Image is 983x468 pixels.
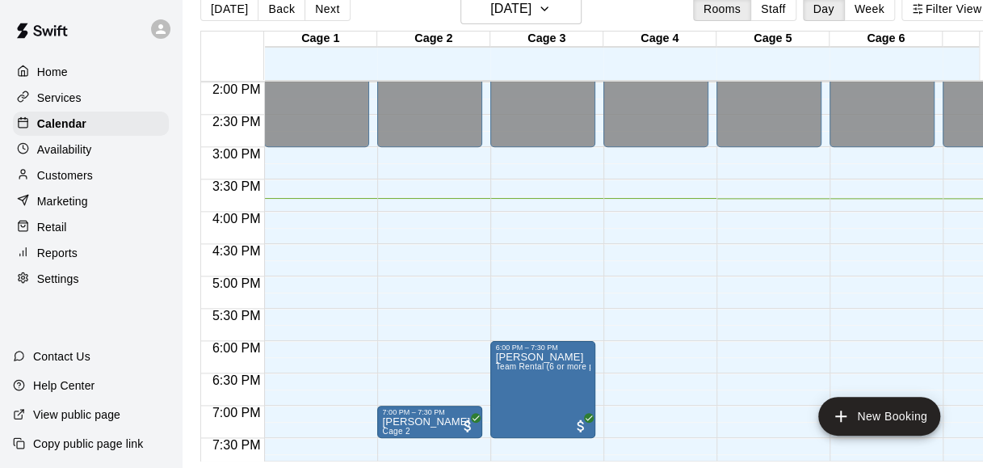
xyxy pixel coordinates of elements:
[573,418,589,434] span: All customers have paid
[208,341,265,355] span: 6:00 PM
[13,215,169,239] a: Retail
[716,32,830,47] div: Cage 5
[37,116,86,132] p: Calendar
[495,344,590,352] div: 6:00 PM – 7:30 PM
[382,408,477,416] div: 7:00 PM – 7:30 PM
[490,32,603,47] div: Cage 3
[208,244,265,258] span: 4:30 PM
[13,112,169,136] a: Calendar
[208,373,265,387] span: 6:30 PM
[13,137,169,162] a: Availability
[830,32,943,47] div: Cage 6
[208,82,265,96] span: 2:00 PM
[13,267,169,291] a: Settings
[818,397,940,436] button: add
[33,407,120,423] p: View public page
[37,245,78,261] p: Reports
[37,193,88,209] p: Marketing
[33,348,90,365] p: Contact Us
[208,309,265,323] span: 5:30 PM
[37,271,79,287] p: Settings
[208,179,265,193] span: 3:30 PM
[208,276,265,290] span: 5:00 PM
[208,438,265,452] span: 7:30 PM
[37,141,92,158] p: Availability
[13,189,169,213] a: Marketing
[13,86,169,110] a: Services
[377,32,490,47] div: Cage 2
[208,147,265,161] span: 3:00 PM
[495,362,620,371] span: Team Rental (6 or more players)
[13,241,169,265] a: Reports
[460,418,476,434] span: All customers have paid
[33,436,143,452] p: Copy public page link
[37,219,67,235] p: Retail
[208,115,265,129] span: 2:30 PM
[208,212,265,226] span: 4:00 PM
[382,427,410,436] span: Cage 2
[603,32,716,47] div: Cage 4
[13,163,169,188] a: Customers
[33,377,95,394] p: Help Center
[37,90,82,106] p: Services
[37,167,93,183] p: Customers
[264,32,377,47] div: Cage 1
[208,406,265,420] span: 7:00 PM
[13,60,169,84] a: Home
[490,341,595,438] div: 6:00 PM – 7:30 PM: Dan Emory
[37,64,68,80] p: Home
[377,406,482,438] div: 7:00 PM – 7:30 PM: Carlos Resendiz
